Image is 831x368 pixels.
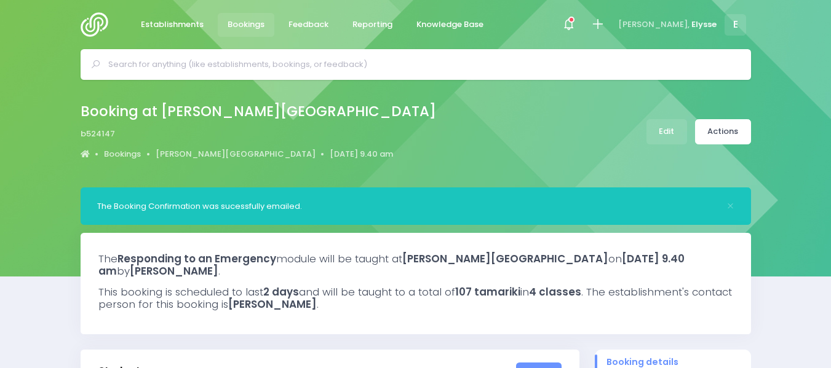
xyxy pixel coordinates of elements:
[288,18,328,31] span: Feedback
[455,284,520,299] strong: 107 tamariki
[695,119,751,144] a: Actions
[141,18,204,31] span: Establishments
[691,18,717,31] span: Elysse
[726,202,734,210] button: Close
[416,18,483,31] span: Knowledge Base
[330,148,393,160] a: [DATE] 9.40 am
[81,103,436,120] h2: Booking at [PERSON_NAME][GEOGRAPHIC_DATA]
[131,13,214,37] a: Establishments
[343,13,403,37] a: Reporting
[117,251,276,266] strong: Responding to an Emergency
[529,284,581,299] strong: 4 classes
[228,18,264,31] span: Bookings
[218,13,275,37] a: Bookings
[279,13,339,37] a: Feedback
[263,284,299,299] strong: 2 days
[402,251,608,266] strong: [PERSON_NAME][GEOGRAPHIC_DATA]
[104,148,141,160] a: Bookings
[407,13,494,37] a: Knowledge Base
[98,286,733,311] h3: This booking is scheduled to last and will be taught to a total of in . The establishment's conta...
[81,12,116,37] img: Logo
[108,55,734,74] input: Search for anything (like establishments, bookings, or feedback)
[156,148,316,160] a: [PERSON_NAME][GEOGRAPHIC_DATA]
[352,18,392,31] span: Reporting
[98,253,733,278] h3: The module will be taught at on by .
[646,119,687,144] a: Edit
[98,251,685,278] strong: [DATE] 9.40 am
[97,200,718,213] div: The Booking Confirmation was sucessfully emailed.
[725,14,746,36] span: E
[618,18,690,31] span: [PERSON_NAME],
[81,128,115,140] span: b524147
[228,297,317,311] strong: [PERSON_NAME]
[130,264,218,278] strong: [PERSON_NAME]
